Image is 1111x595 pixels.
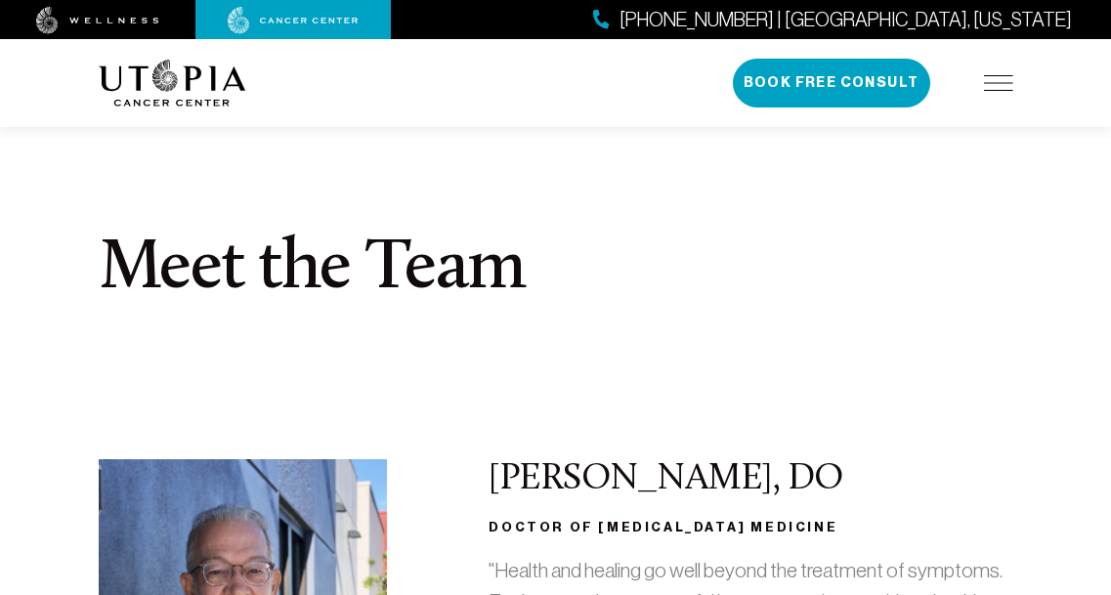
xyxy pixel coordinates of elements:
span: [PHONE_NUMBER] | [GEOGRAPHIC_DATA], [US_STATE] [620,6,1072,34]
h1: Meet the Team [99,234,1013,305]
img: logo [99,60,246,106]
img: wellness [36,7,159,34]
a: [PHONE_NUMBER] | [GEOGRAPHIC_DATA], [US_STATE] [593,6,1072,34]
img: icon-hamburger [984,75,1013,91]
button: Book Free Consult [733,59,930,107]
img: cancer center [228,7,359,34]
h2: [PERSON_NAME], DO [489,459,1012,500]
h3: Doctor of [MEDICAL_DATA] Medicine [489,516,1012,539]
